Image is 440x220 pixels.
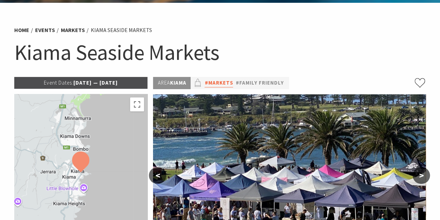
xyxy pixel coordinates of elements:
li: Kiama Seaside Markets [91,26,152,35]
a: #Markets [205,79,233,87]
a: Events [35,26,55,34]
a: #Family Friendly [235,79,283,87]
p: [DATE] — [DATE] [14,77,148,89]
span: Area [158,79,170,86]
h1: Kiama Seaside Markets [14,38,426,66]
button: > [413,167,430,184]
button: Toggle fullscreen view [130,97,144,111]
p: Kiama [153,77,191,89]
button: < [149,167,166,184]
a: Markets [61,26,85,34]
span: Event Dates: [44,79,73,86]
a: Home [14,26,29,34]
